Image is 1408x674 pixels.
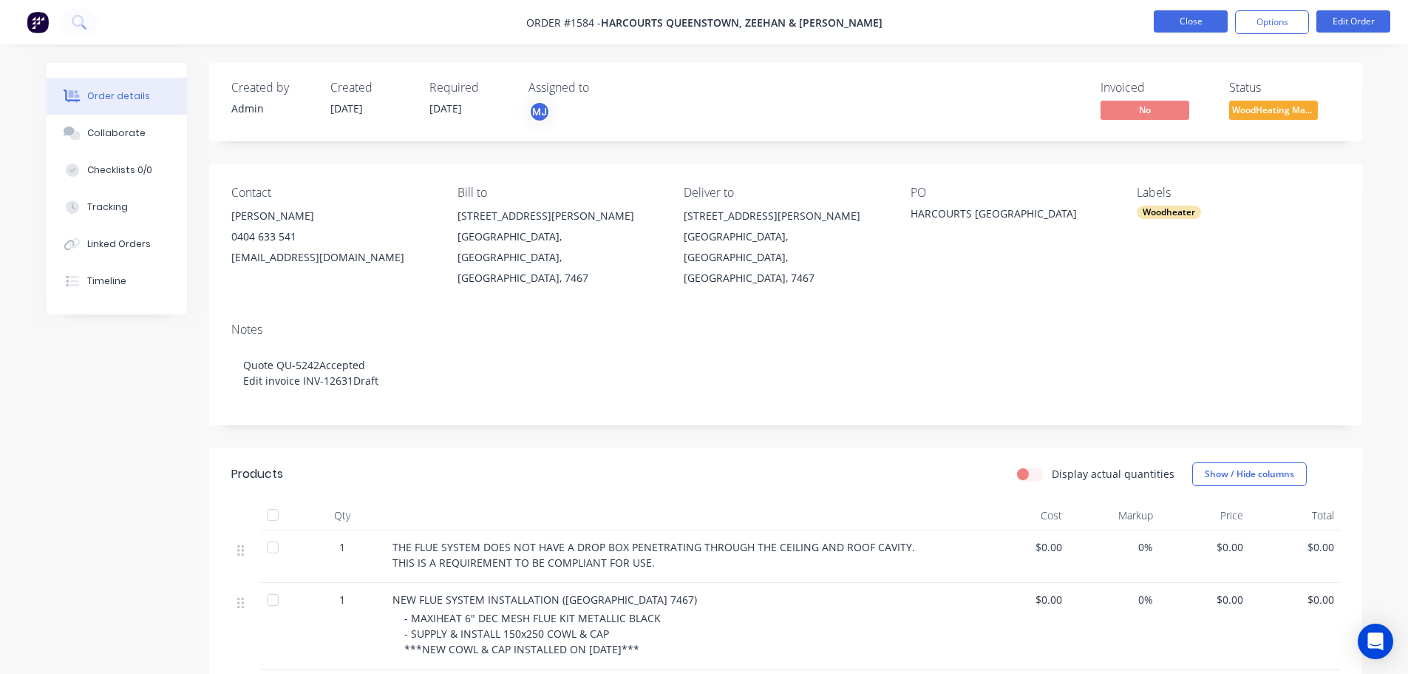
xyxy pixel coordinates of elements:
[458,206,660,289] div: [STREET_ADDRESS][PERSON_NAME][GEOGRAPHIC_DATA], [GEOGRAPHIC_DATA], [GEOGRAPHIC_DATA], 7467
[87,90,150,103] div: Order details
[27,11,49,33] img: Factory
[1249,501,1340,530] div: Total
[47,226,187,263] button: Linked Orders
[684,206,886,289] div: [STREET_ADDRESS][PERSON_NAME][GEOGRAPHIC_DATA], [GEOGRAPHIC_DATA], [GEOGRAPHIC_DATA], 7467
[1165,539,1244,555] span: $0.00
[601,16,882,30] span: Harcourts Queenstown, Zeehan & [PERSON_NAME]
[1074,539,1153,555] span: 0%
[1192,462,1307,486] button: Show / Hide columns
[47,189,187,226] button: Tracking
[429,101,462,115] span: [DATE]
[392,593,697,607] span: NEW FLUE SYSTEM INSTALLATION ([GEOGRAPHIC_DATA] 7467)
[231,186,434,200] div: Contact
[231,206,434,226] div: [PERSON_NAME]
[1137,206,1201,219] div: Woodheater
[1229,81,1340,95] div: Status
[231,81,313,95] div: Created by
[1137,186,1339,200] div: Labels
[528,101,551,123] button: MJ
[47,115,187,152] button: Collaborate
[1229,101,1318,123] button: WoodHeating Mar...
[339,539,345,555] span: 1
[330,101,363,115] span: [DATE]
[526,16,601,30] span: Order #1584 -
[231,323,1340,337] div: Notes
[231,247,434,268] div: [EMAIL_ADDRESS][DOMAIN_NAME]
[984,592,1063,607] span: $0.00
[339,592,345,607] span: 1
[87,200,128,214] div: Tracking
[1154,10,1228,33] button: Close
[330,81,412,95] div: Created
[458,226,660,289] div: [GEOGRAPHIC_DATA], [GEOGRAPHIC_DATA], [GEOGRAPHIC_DATA], 7467
[231,101,313,116] div: Admin
[458,186,660,200] div: Bill to
[1358,624,1393,659] div: Open Intercom Messenger
[231,465,283,483] div: Products
[1255,592,1334,607] span: $0.00
[984,539,1063,555] span: $0.00
[1101,81,1211,95] div: Invoiced
[978,501,1069,530] div: Cost
[87,127,146,140] div: Collaborate
[231,226,434,247] div: 0404 633 541
[231,206,434,268] div: [PERSON_NAME]0404 633 541[EMAIL_ADDRESS][DOMAIN_NAME]
[298,501,387,530] div: Qty
[1316,10,1390,33] button: Edit Order
[231,343,1340,403] div: Quote QU-5242Accepted Edit invoice INV-12631Draft
[87,274,126,288] div: Timeline
[47,78,187,115] button: Order details
[1165,592,1244,607] span: $0.00
[1068,501,1159,530] div: Markup
[911,186,1113,200] div: PO
[1052,466,1174,482] label: Display actual quantities
[911,206,1095,226] div: HARCOURTS [GEOGRAPHIC_DATA]
[1159,501,1250,530] div: Price
[458,206,660,226] div: [STREET_ADDRESS][PERSON_NAME]
[404,611,661,656] span: - MAXIHEAT 6" DEC MESH FLUE KIT METALLIC BLACK - SUPPLY & INSTALL 150x250 COWL & CAP ***NEW COWL ...
[47,152,187,189] button: Checklists 0/0
[1235,10,1309,34] button: Options
[87,164,152,177] div: Checklists 0/0
[528,81,676,95] div: Assigned to
[1101,101,1189,119] span: No
[87,237,151,251] div: Linked Orders
[684,226,886,289] div: [GEOGRAPHIC_DATA], [GEOGRAPHIC_DATA], [GEOGRAPHIC_DATA], 7467
[684,206,886,226] div: [STREET_ADDRESS][PERSON_NAME]
[392,540,918,570] span: THE FLUE SYSTEM DOES NOT HAVE A DROP BOX PENETRATING THROUGH THE CEILING AND ROOF CAVITY. THIS IS...
[684,186,886,200] div: Deliver to
[47,263,187,300] button: Timeline
[1074,592,1153,607] span: 0%
[1229,101,1318,119] span: WoodHeating Mar...
[1255,539,1334,555] span: $0.00
[429,81,511,95] div: Required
